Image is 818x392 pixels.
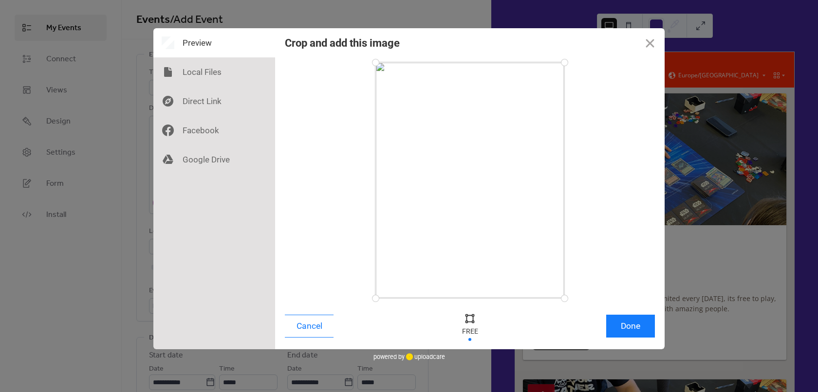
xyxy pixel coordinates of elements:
[285,37,400,49] div: Crop and add this image
[405,353,445,360] a: uploadcare
[153,57,275,87] div: Local Files
[153,116,275,145] div: Facebook
[153,145,275,174] div: Google Drive
[373,349,445,364] div: powered by
[635,28,665,57] button: Close
[606,315,655,338] button: Done
[153,87,275,116] div: Direct Link
[153,28,275,57] div: Preview
[285,315,334,338] button: Cancel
